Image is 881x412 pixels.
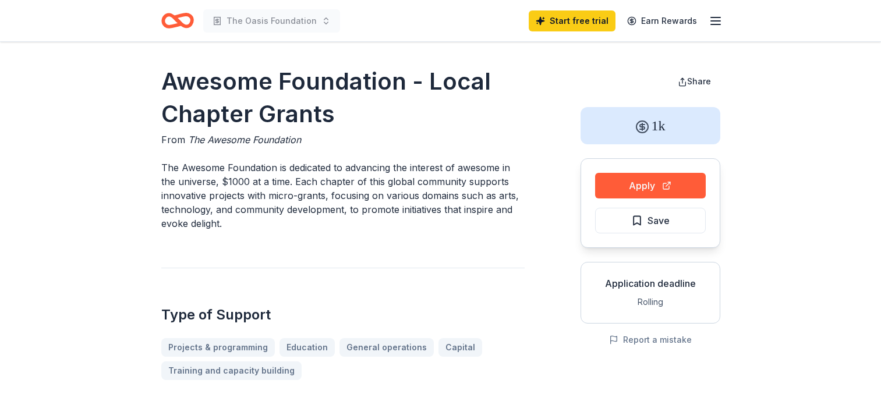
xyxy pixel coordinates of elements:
a: Home [161,7,194,34]
h2: Type of Support [161,306,525,324]
a: Earn Rewards [620,10,704,31]
div: 1k [581,107,720,144]
span: The Oasis Foundation [227,14,317,28]
button: Apply [595,173,706,198]
span: The Awesome Foundation [188,134,301,145]
a: Training and capacity building [161,361,302,380]
button: The Oasis Foundation [203,9,340,33]
div: From [161,133,525,147]
div: Application deadline [590,276,710,290]
button: Save [595,208,706,233]
a: Projects & programming [161,338,275,357]
button: Report a mistake [609,333,692,347]
a: General operations [339,338,434,357]
span: Share [687,76,711,86]
p: The Awesome Foundation is dedicated to advancing the interest of awesome in the universe, $1000 a... [161,161,525,230]
a: Start free trial [529,10,615,31]
span: Save [648,213,670,228]
a: Education [279,338,335,357]
button: Share [668,70,720,93]
a: Capital [438,338,482,357]
h1: Awesome Foundation - Local Chapter Grants [161,65,525,130]
div: Rolling [590,295,710,309]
